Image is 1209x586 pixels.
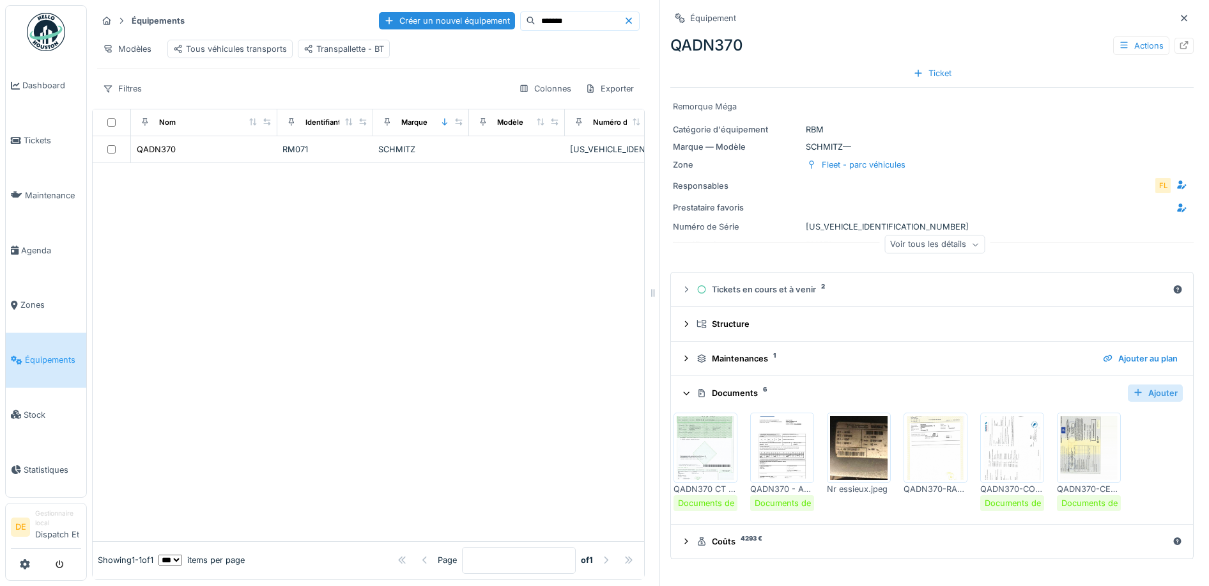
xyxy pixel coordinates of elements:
[11,518,30,537] li: DE
[673,221,1191,233] div: [US_VEHICLE_IDENTIFICATION_NUMBER]
[25,354,81,366] span: Équipements
[379,12,515,29] div: Créer un nouvel équipement
[305,117,367,128] div: Identifiant interne
[6,388,86,443] a: Stock
[676,530,1188,553] summary: Coûts4293 €
[1060,416,1118,480] img: b5mfobyt086bgab6jcykrlluds5f
[159,117,176,128] div: Nom
[697,352,1093,365] div: Maintenances
[673,100,1191,113] div: Remorque Méga
[24,464,81,476] span: Statistiques
[97,79,148,98] div: Filtres
[401,117,427,128] div: Marque
[673,202,774,214] div: Prestataire favoris
[822,159,905,171] div: Fleet - parc véhicules
[670,34,1194,57] div: QADN370
[673,221,801,233] div: Numéro de Série
[497,117,523,128] div: Modèle
[673,159,801,171] div: Zone
[985,497,1062,509] div: Documents de bord
[830,416,888,480] img: hmwwecpas9qt6slq1u491p69j0ha
[438,554,457,566] div: Page
[27,13,65,51] img: Badge_color-CXgf-gQk.svg
[674,483,737,495] div: QADN370 CT [DATE].pdf
[904,483,967,495] div: QADN370-RAPPORT IDENTIFICATION.pdf
[593,117,652,128] div: Numéro de Série
[513,79,577,98] div: Colonnes
[673,141,801,153] div: Marque — Modèle
[676,278,1188,301] summary: Tickets en cours et à venir2
[158,554,245,566] div: items per page
[676,312,1188,336] summary: Structure
[282,143,368,155] div: RM071
[1113,36,1169,55] div: Actions
[6,278,86,333] a: Zones
[697,387,1123,399] div: Documents
[673,123,801,136] div: Catégorie d'équipement
[173,43,287,55] div: Tous véhicules transports
[24,134,81,146] span: Tickets
[673,123,1191,136] div: RBM
[304,43,384,55] div: Transpallette - BT
[755,497,832,509] div: Documents de bord
[690,12,736,24] div: Équipement
[673,141,1191,153] div: SCHMITZ —
[6,168,86,223] a: Maintenance
[678,497,755,509] div: Documents de bord
[980,483,1044,495] div: QADN370-COC.pdf
[98,554,153,566] div: Showing 1 - 1 of 1
[22,79,81,91] span: Dashboard
[11,509,81,549] a: DE Gestionnaire localDispatch Et
[6,442,86,497] a: Statistiques
[21,244,81,257] span: Agenda
[750,483,814,495] div: QADN370 - Ass 2025.pdf
[697,283,1167,296] div: Tickets en cours et à venir
[827,483,891,495] div: Nr essieux.jpeg
[673,180,774,192] div: Responsables
[884,235,985,254] div: Voir tous les détails
[97,40,157,58] div: Modèles
[127,15,190,27] strong: Équipements
[20,299,81,311] span: Zones
[753,416,811,480] img: eos0s16mw4uo2tb1n4b3b8r80min
[6,223,86,278] a: Agenda
[581,554,593,566] strong: of 1
[983,416,1041,480] img: rvtx669ut3570u5iziba58lggsqs
[137,143,176,155] div: QADN370
[24,409,81,421] span: Stock
[1128,384,1183,402] div: Ajouter
[676,347,1188,370] summary: Maintenances1Ajouter au plan
[908,65,957,82] div: Ticket
[35,509,81,546] li: Dispatch Et
[1061,497,1139,509] div: Documents de bord
[25,189,81,202] span: Maintenance
[907,416,964,480] img: eakz7uxg7c0if8co4om20zzb33y9
[35,509,81,528] div: Gestionnaire local
[580,79,640,98] div: Exporter
[677,416,734,480] img: wb4si6wex25q8i0vs6f09wn1gxll
[1098,350,1183,367] div: Ajouter au plan
[6,113,86,168] a: Tickets
[1154,177,1172,194] div: FL
[6,333,86,388] a: Équipements
[697,535,1167,548] div: Coûts
[676,381,1188,405] summary: Documents6Ajouter
[570,143,656,155] div: [US_VEHICLE_IDENTIFICATION_NUMBER]
[1057,483,1121,495] div: QADN370-CERTIF IMMAT.pdf
[6,58,86,113] a: Dashboard
[378,143,464,155] div: SCHMITZ
[697,318,1178,330] div: Structure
